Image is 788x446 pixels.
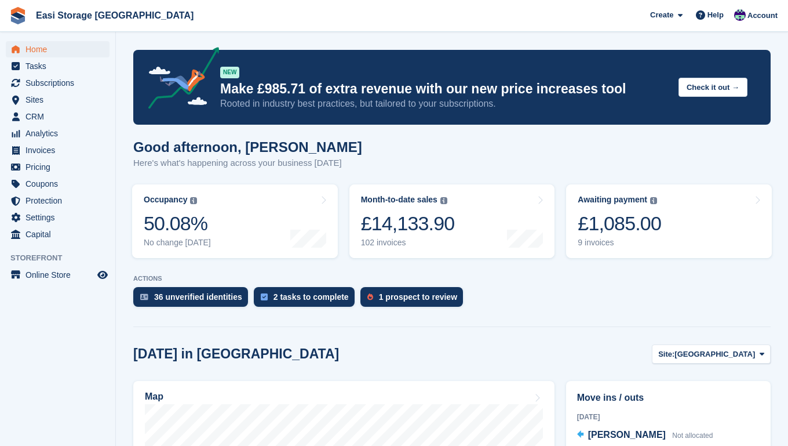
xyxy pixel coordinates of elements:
img: icon-info-grey-7440780725fd019a000dd9b08b2336e03edf1995a4989e88bcd33f0948082b44.svg [650,197,657,204]
h2: [DATE] in [GEOGRAPHIC_DATA] [133,346,339,362]
img: price-adjustments-announcement-icon-8257ccfd72463d97f412b2fc003d46551f7dbcb40ab6d574587a9cd5c0d94... [138,47,220,113]
div: Month-to-date sales [361,195,437,205]
p: ACTIONS [133,275,771,282]
a: Preview store [96,268,110,282]
img: icon-info-grey-7440780725fd019a000dd9b08b2336e03edf1995a4989e88bcd33f0948082b44.svg [190,197,197,204]
span: Create [650,9,673,21]
span: Coupons [25,176,95,192]
div: 2 tasks to complete [273,292,349,302]
img: prospect-51fa495bee0391a8d652442698ab0144808aea92771e9ea1ae160a38d050c398.svg [367,293,373,300]
img: icon-info-grey-7440780725fd019a000dd9b08b2336e03edf1995a4989e88bcd33f0948082b44.svg [440,197,447,204]
span: Capital [25,226,95,242]
span: Site: [658,349,674,360]
div: Awaiting payment [578,195,647,205]
span: Invoices [25,142,95,158]
h1: Good afternoon, [PERSON_NAME] [133,139,362,155]
div: Occupancy [144,195,187,205]
a: menu [6,92,110,108]
img: task-75834270c22a3079a89374b754ae025e5fb1db73e45f91037f5363f120a921f8.svg [261,293,268,300]
div: [DATE] [577,412,760,422]
span: Online Store [25,267,95,283]
span: Storefront [10,252,115,264]
img: verify_identity-adf6edd0f0f0b5bbfe63781bf79b02c33cf7c696d77639b501bdc392416b5a36.svg [140,293,148,300]
p: Rooted in industry best practices, but tailored to your subscriptions. [220,97,669,110]
a: Easi Storage [GEOGRAPHIC_DATA] [31,6,198,25]
div: £1,085.00 [578,212,661,235]
img: stora-icon-8386f47178a22dfd0bd8f6a31ec36ba5ce8667c1dd55bd0f319d3a0aa187defe.svg [9,7,27,24]
span: CRM [25,108,95,125]
div: 50.08% [144,212,211,235]
div: 36 unverified identities [154,292,242,302]
a: Awaiting payment £1,085.00 9 invoices [566,184,772,258]
div: £14,133.90 [361,212,455,235]
h2: Move ins / outs [577,391,760,405]
a: 1 prospect to review [360,287,469,313]
a: Occupancy 50.08% No change [DATE] [132,184,338,258]
span: Pricing [25,159,95,175]
div: 102 invoices [361,238,455,248]
span: Help [707,9,724,21]
p: Make £985.71 of extra revenue with our new price increases tool [220,81,669,97]
div: No change [DATE] [144,238,211,248]
span: Not allocated [672,432,713,440]
span: Protection [25,193,95,209]
h2: Map [145,391,163,402]
span: Subscriptions [25,75,95,91]
a: [PERSON_NAME] Not allocated [577,428,713,443]
span: Analytics [25,125,95,142]
img: Steven Cusick [734,9,746,21]
a: menu [6,142,110,158]
div: NEW [220,67,239,78]
a: Month-to-date sales £14,133.90 102 invoices [349,184,555,258]
span: [GEOGRAPHIC_DATA] [674,349,755,360]
span: Settings [25,209,95,226]
button: Check it out → [678,78,747,97]
span: Home [25,41,95,57]
a: menu [6,176,110,192]
a: menu [6,267,110,283]
a: menu [6,226,110,242]
a: menu [6,209,110,226]
a: menu [6,125,110,142]
div: 9 invoices [578,238,661,248]
button: Site: [GEOGRAPHIC_DATA] [652,345,771,364]
a: 36 unverified identities [133,287,254,313]
a: menu [6,159,110,175]
div: 1 prospect to review [379,292,457,302]
a: 2 tasks to complete [254,287,360,313]
a: menu [6,58,110,74]
a: menu [6,193,110,209]
span: [PERSON_NAME] [588,430,666,440]
span: Account [747,10,778,21]
a: menu [6,41,110,57]
p: Here's what's happening across your business [DATE] [133,157,362,170]
span: Sites [25,92,95,108]
a: menu [6,108,110,125]
a: menu [6,75,110,91]
span: Tasks [25,58,95,74]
